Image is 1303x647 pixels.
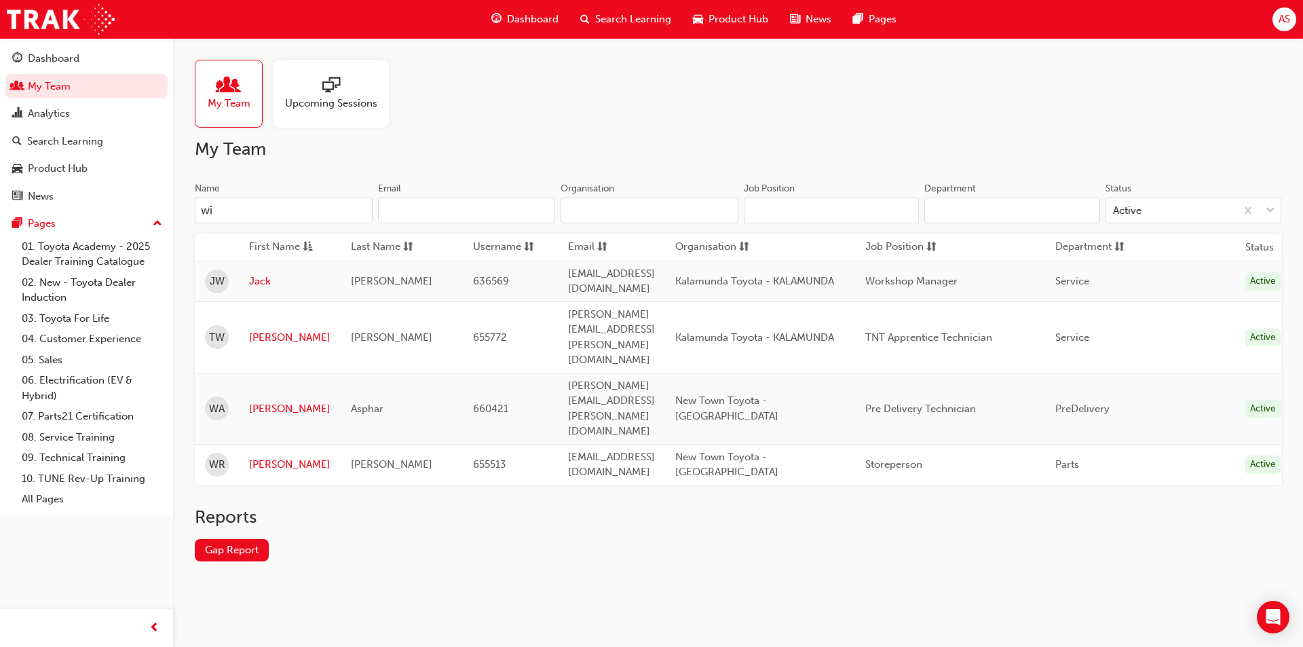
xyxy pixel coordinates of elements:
div: Active [1245,400,1281,418]
span: Workshop Manager [865,275,958,287]
span: WR [209,457,225,473]
span: news-icon [12,191,22,203]
span: people-icon [12,81,22,93]
button: DashboardMy TeamAnalyticsSearch LearningProduct HubNews [5,43,168,211]
input: Organisation [561,198,738,223]
span: news-icon [790,11,800,28]
input: Department [924,198,1100,223]
div: Active [1245,329,1281,347]
div: Name [195,182,220,196]
a: 06. Electrification (EV & Hybrid) [16,370,168,406]
div: Active [1113,203,1141,219]
span: [PERSON_NAME][EMAIL_ADDRESS][PERSON_NAME][DOMAIN_NAME] [568,380,655,438]
span: Service [1055,331,1089,344]
span: Search Learning [595,12,671,27]
button: Pages [5,211,168,236]
a: 05. Sales [16,350,168,371]
span: up-icon [153,215,162,233]
button: Last Namesorting-icon [351,239,426,256]
th: Status [1245,240,1274,255]
span: down-icon [1266,202,1275,220]
span: 636569 [473,275,509,287]
span: search-icon [12,136,22,148]
a: 08. Service Training [16,427,168,448]
span: Job Position [865,239,924,256]
div: Active [1245,272,1281,291]
span: [PERSON_NAME] [351,458,432,470]
button: Organisationsorting-icon [675,239,750,256]
span: chart-icon [12,108,22,120]
span: Kalamunda Toyota - KALAMUNDA [675,275,834,287]
div: Organisation [561,182,614,196]
button: AS [1272,7,1296,31]
span: sorting-icon [739,239,749,256]
a: 01. Toyota Academy - 2025 Dealer Training Catalogue [16,236,168,272]
a: 10. TUNE Rev-Up Training [16,468,168,489]
span: prev-icon [149,620,159,637]
span: JW [210,274,225,289]
a: My Team [195,60,273,128]
span: Organisation [675,239,736,256]
span: Product Hub [709,12,768,27]
span: Upcoming Sessions [285,96,377,111]
span: News [806,12,831,27]
span: Dashboard [507,12,559,27]
input: Email [378,198,556,223]
div: Search Learning [27,134,103,149]
a: guage-iconDashboard [480,5,569,33]
span: car-icon [12,163,22,175]
span: TW [209,330,225,346]
span: New Town Toyota - [GEOGRAPHIC_DATA] [675,394,778,422]
a: Upcoming Sessions [273,60,400,128]
a: 09. Technical Training [16,447,168,468]
span: [PERSON_NAME][EMAIL_ADDRESS][PERSON_NAME][DOMAIN_NAME] [568,308,655,367]
span: Parts [1055,458,1079,470]
span: 660421 [473,403,508,415]
a: search-iconSearch Learning [569,5,682,33]
span: PreDelivery [1055,403,1110,415]
a: Search Learning [5,129,168,154]
span: car-icon [693,11,703,28]
div: Open Intercom Messenger [1257,601,1289,633]
span: sessionType_ONLINE_URL-icon [322,77,340,96]
span: [PERSON_NAME] [351,331,432,344]
span: TNT Apprentice Technician [865,331,992,344]
div: Active [1245,456,1281,474]
a: Product Hub [5,156,168,181]
button: Emailsorting-icon [568,239,643,256]
a: news-iconNews [779,5,842,33]
span: Storeperson [865,458,922,470]
span: New Town Toyota - [GEOGRAPHIC_DATA] [675,451,778,479]
a: News [5,184,168,209]
a: pages-iconPages [842,5,907,33]
div: Department [924,182,976,196]
div: Email [378,182,401,196]
span: Email [568,239,594,256]
span: pages-icon [853,11,863,28]
a: Dashboard [5,46,168,71]
span: Pages [869,12,896,27]
span: sorting-icon [926,239,937,256]
a: [PERSON_NAME] [249,457,331,473]
span: WA [209,401,225,417]
span: sorting-icon [597,239,607,256]
span: Kalamunda Toyota - KALAMUNDA [675,331,834,344]
button: Job Positionsorting-icon [865,239,940,256]
span: asc-icon [303,239,313,256]
div: Pages [28,216,56,232]
button: Departmentsorting-icon [1055,239,1130,256]
span: guage-icon [491,11,502,28]
div: Analytics [28,106,70,122]
div: Dashboard [28,51,79,67]
input: Job Position [744,198,920,223]
span: search-icon [580,11,590,28]
button: First Nameasc-icon [249,239,324,256]
h2: My Team [195,138,1281,160]
a: Analytics [5,101,168,126]
span: Service [1055,275,1089,287]
span: sorting-icon [524,239,534,256]
a: [PERSON_NAME] [249,330,331,346]
div: Product Hub [28,161,88,177]
input: Name [195,198,373,223]
a: car-iconProduct Hub [682,5,779,33]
